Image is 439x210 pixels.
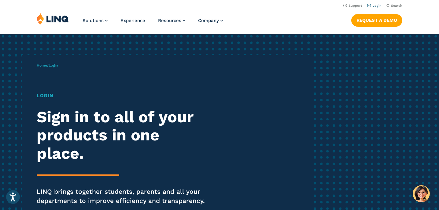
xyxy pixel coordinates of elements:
[391,4,402,8] span: Search
[343,4,362,8] a: Support
[386,3,402,8] button: Open Search Bar
[83,18,104,23] span: Solutions
[83,13,223,33] nav: Primary Navigation
[413,185,430,202] button: Hello, have a question? Let’s chat.
[37,92,206,99] h1: Login
[158,18,181,23] span: Resources
[351,14,402,26] a: Request a Demo
[37,13,69,25] img: LINQ | K‑12 Software
[158,18,185,23] a: Resources
[37,63,47,67] a: Home
[367,4,382,8] a: Login
[37,63,58,67] span: /
[198,18,219,23] span: Company
[351,13,402,26] nav: Button Navigation
[120,18,145,23] a: Experience
[37,108,206,163] h2: Sign in to all of your products in one place.
[83,18,108,23] a: Solutions
[37,187,206,206] p: LINQ brings together students, parents and all your departments to improve efficiency and transpa...
[198,18,223,23] a: Company
[49,63,58,67] span: Login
